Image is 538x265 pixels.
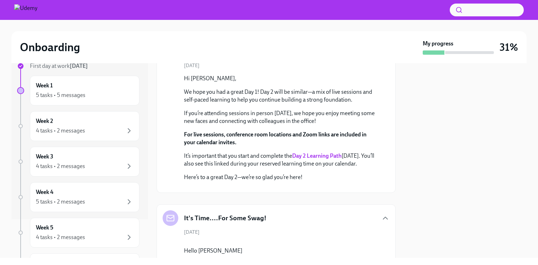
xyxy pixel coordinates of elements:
p: It’s important that you start and complete the [DATE]. You’ll also see this linked during your re... [184,152,378,168]
h6: Week 5 [36,224,53,232]
strong: My progress [423,40,453,48]
p: Here’s to a great Day 2—we’re so glad you’re here! [184,173,378,181]
a: Week 54 tasks • 2 messages [17,218,139,248]
a: Day 2 Learning Path [292,152,342,159]
a: Week 45 tasks • 2 messages [17,182,139,212]
a: Week 34 tasks • 2 messages [17,147,139,177]
p: Hi [PERSON_NAME], [184,75,378,82]
h6: Week 1 [36,82,53,90]
a: Week 15 tasks • 5 messages [17,76,139,106]
div: 5 tasks • 2 messages [36,198,85,206]
p: We hope you had a great Day 1! Day 2 will be similar—a mix of live sessions and self-paced learni... [184,88,378,104]
span: First day at work [30,63,88,69]
strong: For live sessions, conference room locations and Zoom links are included in your calendar invites. [184,131,366,146]
span: [DATE] [184,62,200,69]
h3: 31% [500,41,518,54]
div: 4 tasks • 2 messages [36,127,85,135]
h2: Onboarding [20,40,80,54]
p: Hello [PERSON_NAME] [184,247,378,255]
h6: Week 2 [36,117,53,125]
h5: It's Time....For Some Swag! [184,213,267,223]
a: Week 24 tasks • 2 messages [17,111,139,141]
div: 4 tasks • 2 messages [36,233,85,241]
h6: Week 4 [36,188,53,196]
strong: [DATE] [70,63,88,69]
h6: Week 3 [36,153,53,161]
span: [DATE] [184,229,200,236]
img: Udemy [14,4,37,16]
div: 5 tasks • 5 messages [36,91,85,99]
div: 4 tasks • 2 messages [36,162,85,170]
a: First day at work[DATE] [17,62,139,70]
p: If you’re attending sessions in person [DATE], we hope you enjoy meeting some new faces and conne... [184,109,378,125]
